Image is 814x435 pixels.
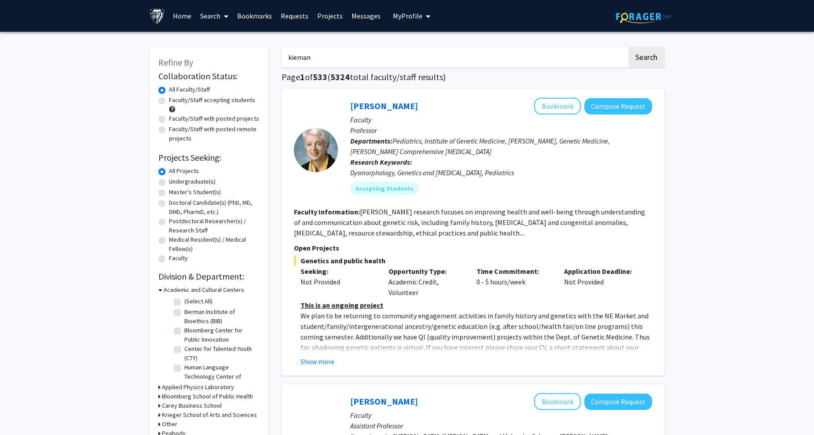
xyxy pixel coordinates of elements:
[301,310,652,374] p: We plan to be returning to community engagement activities in family history and genetics with th...
[347,0,385,31] a: Messages
[196,0,233,31] a: Search
[350,100,418,111] a: [PERSON_NAME]
[184,307,257,326] label: Berman Institute of Bioethics (BIB)
[294,207,645,237] fg-read-more: [PERSON_NAME] research focuses on improving health and well-being through understanding of and co...
[350,114,652,125] p: Faculty
[169,114,259,123] label: Faculty/Staff with posted projects
[393,11,422,20] span: My Profile
[169,188,221,197] label: Master's Student(s)
[470,266,558,298] div: 0 - 5 hours/week
[350,420,652,431] p: Assistant Professor
[350,158,412,166] b: Research Keywords:
[162,383,234,392] h3: Applied Physics Laboratory
[313,0,347,31] a: Projects
[330,71,350,82] span: 5324
[169,198,260,217] label: Doctoral Candidate(s) (PhD, MD, DMD, PharmD, etc.)
[628,47,664,67] button: Search
[564,266,639,276] p: Application Deadline:
[169,125,260,143] label: Faculty/Staff with posted remote projects
[158,152,260,163] h2: Projects Seeking:
[534,98,581,114] button: Add Joann Bodurtha to Bookmarks
[184,326,257,344] label: Bloomberg Center for Public Innovation
[158,71,260,81] h2: Collaboration Status:
[169,96,255,105] label: Faculty/Staff accepting students
[162,410,257,420] h3: Krieger School of Arts and Sciences
[301,301,383,310] u: This is an ongoing project
[389,266,463,276] p: Opportunity Type:
[162,420,177,429] h3: Other
[313,71,327,82] span: 533
[169,235,260,254] label: Medical Resident(s) / Medical Fellow(s)
[382,266,470,298] div: Academic Credit, Volunteer
[616,10,671,23] img: ForagerOne Logo
[184,297,213,306] label: (Select All)
[158,271,260,282] h2: Division & Department:
[282,47,627,67] input: Search Keywords
[184,363,257,391] label: Human Language Technology Center of Excellence (HLTCOE)
[300,71,305,82] span: 1
[282,72,664,82] h1: Page of ( total faculty/staff results)
[233,0,276,31] a: Bookmarks
[150,8,165,24] img: Johns Hopkins University Logo
[477,266,551,276] p: Time Commitment:
[169,166,199,176] label: All Projects
[777,395,807,428] iframe: Chat
[169,0,196,31] a: Home
[350,167,652,178] div: Dysmorphology, Genetics and [MEDICAL_DATA], Pediatrics
[184,344,257,363] label: Center for Talented Youth (CTY)
[294,255,652,266] span: Genetics and public health
[350,396,418,407] a: [PERSON_NAME]
[350,181,419,195] mat-chip: Accepting Students
[162,392,253,401] h3: Bloomberg School of Public Health
[350,410,652,420] p: Faculty
[162,401,222,410] h3: Carey Business School
[584,394,652,410] button: Compose Request to Raj Mukherjee
[169,254,188,263] label: Faculty
[294,243,652,253] p: Open Projects
[301,276,375,287] div: Not Provided
[557,266,645,298] div: Not Provided
[158,57,193,68] span: Refine By
[276,0,313,31] a: Requests
[301,266,375,276] p: Seeking:
[584,98,652,114] button: Compose Request to Joann Bodurtha
[164,285,244,295] h3: Academic and Cultural Centers
[534,393,581,410] button: Add Raj Mukherjee to Bookmarks
[169,217,260,235] label: Postdoctoral Researcher(s) / Research Staff
[350,125,652,136] p: Professor
[350,136,392,145] b: Departments:
[301,356,334,367] button: Show more
[294,207,360,216] b: Faculty Information:
[169,85,210,94] label: All Faculty/Staff
[350,136,610,156] span: Pediatrics, Institute of Genetic Medicine, [PERSON_NAME], Genetic Medicine, [PERSON_NAME] Compreh...
[169,177,216,186] label: Undergraduate(s)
